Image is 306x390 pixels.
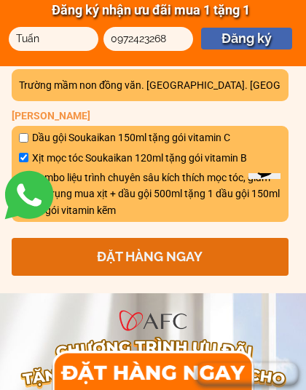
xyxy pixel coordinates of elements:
[201,28,292,49] p: Đăng ký
[32,130,281,146] span: Dầu gội Soukaikan 150ml tặng gói vitamin C
[12,238,289,276] p: ĐẶT HÀNG NGAY
[12,108,289,124] p: [PERSON_NAME]
[243,173,291,220] iframe: chat widget
[12,27,95,51] input: Nhập họ và tên
[15,69,285,101] input: Địa chỉ
[32,150,281,166] span: Xịt mọc tóc Soukaikan 120ml tặng gói vitamin B
[32,170,281,218] span: Combo liệu trình chuyên sâu kích thích mọc tóc, giảm gãy rụng mua xịt + dầu gội 500ml tặng 1 dầu ...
